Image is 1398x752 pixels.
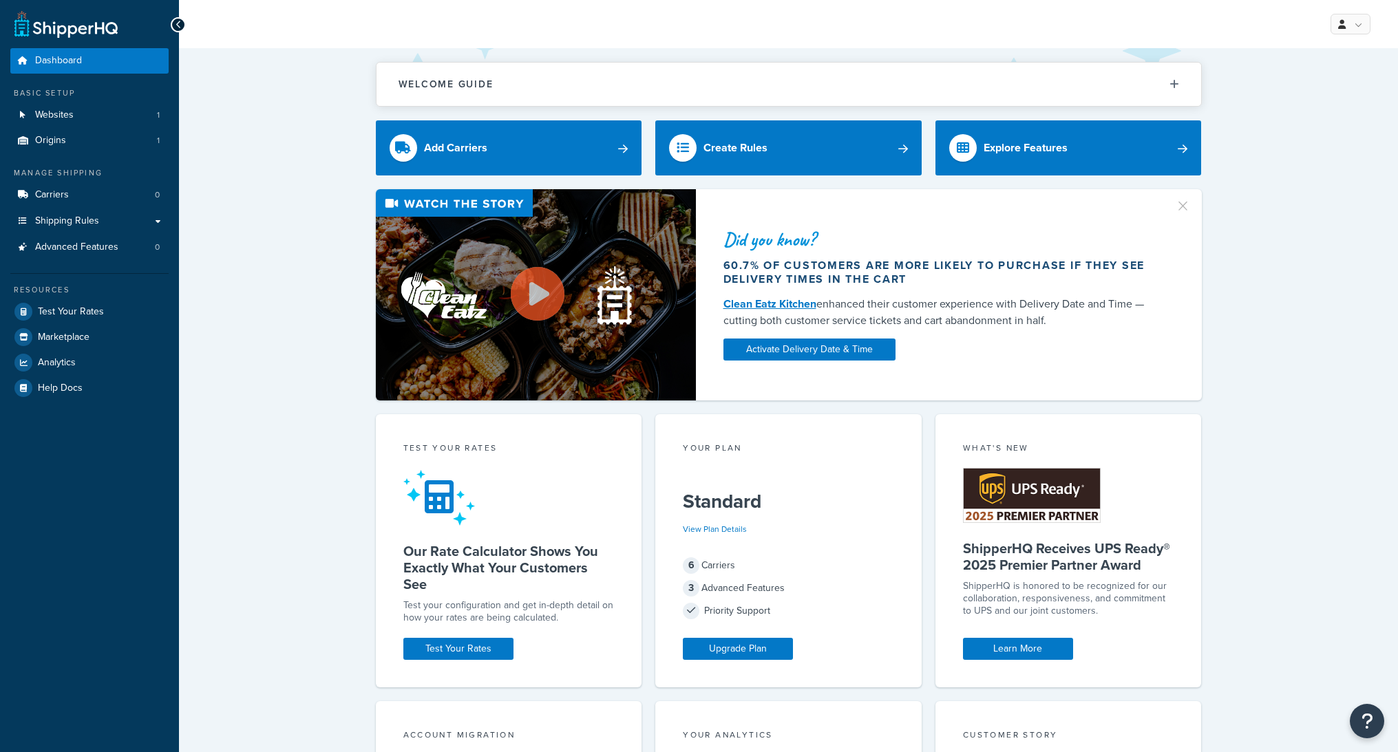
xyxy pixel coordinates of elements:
span: Dashboard [35,55,82,67]
span: 1 [157,135,160,147]
div: What's New [963,442,1174,458]
a: Marketplace [10,325,169,350]
a: Dashboard [10,48,169,74]
div: Add Carriers [424,138,487,158]
span: 0 [155,241,160,253]
li: Origins [10,128,169,153]
span: Help Docs [38,383,83,394]
a: Activate Delivery Date & Time [723,339,896,361]
span: 6 [683,557,699,574]
div: Did you know? [723,230,1158,249]
div: Account Migration [403,729,615,744]
h5: Standard [683,491,894,513]
span: Carriers [35,189,69,201]
span: Analytics [38,357,76,369]
a: Websites1 [10,103,169,128]
span: Shipping Rules [35,215,99,227]
span: Advanced Features [35,241,118,253]
button: Welcome Guide [377,63,1201,106]
a: View Plan Details [683,523,747,535]
span: Test Your Rates [38,306,104,318]
a: Test Your Rates [10,299,169,324]
span: 1 [157,109,160,121]
div: Explore Features [984,138,1068,158]
p: ShipperHQ is honored to be recognized for our collaboration, responsiveness, and commitment to UP... [963,580,1174,617]
span: Marketplace [38,332,89,343]
a: Origins1 [10,128,169,153]
div: Your Analytics [683,729,894,744]
div: Test your rates [403,442,615,458]
h5: ShipperHQ Receives UPS Ready® 2025 Premier Partner Award [963,540,1174,573]
a: Learn More [963,638,1073,660]
div: Customer Story [963,729,1174,744]
button: Open Resource Center [1350,704,1384,738]
span: Websites [35,109,74,121]
img: Video thumbnail [376,189,696,400]
a: Add Carriers [376,120,642,175]
div: Priority Support [683,601,894,621]
div: Carriers [683,556,894,575]
div: Manage Shipping [10,167,169,179]
div: Resources [10,284,169,296]
a: Explore Features [935,120,1202,175]
a: Test Your Rates [403,638,513,660]
h2: Welcome Guide [399,79,494,89]
li: Websites [10,103,169,128]
a: Shipping Rules [10,208,169,234]
a: Advanced Features0 [10,235,169,260]
a: Carriers0 [10,182,169,208]
div: enhanced their customer experience with Delivery Date and Time — cutting both customer service ti... [723,296,1158,329]
div: Your Plan [683,442,894,458]
div: Basic Setup [10,87,169,99]
h5: Our Rate Calculator Shows You Exactly What Your Customers See [403,543,615,592]
div: Create Rules [703,138,767,158]
div: Test your configuration and get in-depth detail on how your rates are being calculated. [403,599,615,624]
span: 0 [155,189,160,201]
a: Clean Eatz Kitchen [723,296,816,312]
a: Analytics [10,350,169,375]
span: 3 [683,580,699,597]
li: Advanced Features [10,235,169,260]
div: 60.7% of customers are more likely to purchase if they see delivery times in the cart [723,259,1158,286]
a: Create Rules [655,120,922,175]
a: Upgrade Plan [683,638,793,660]
li: Carriers [10,182,169,208]
a: Help Docs [10,376,169,400]
span: Origins [35,135,66,147]
div: Advanced Features [683,579,894,598]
